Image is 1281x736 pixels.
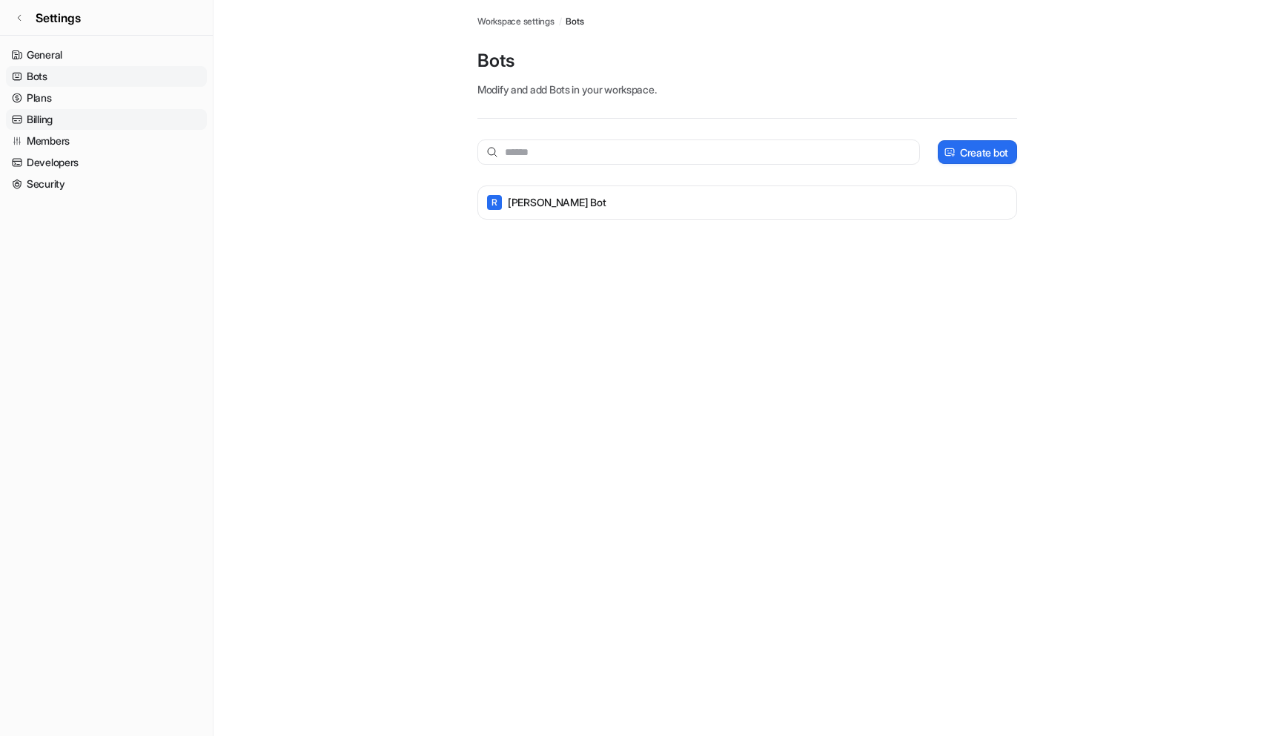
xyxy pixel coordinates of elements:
[477,15,555,28] a: Workspace settings
[36,9,81,27] span: Settings
[566,15,583,28] a: Bots
[508,195,606,210] p: [PERSON_NAME] Bot
[938,140,1017,164] button: Create bot
[477,49,1017,73] p: Bots
[960,145,1008,160] p: Create bot
[6,131,207,151] a: Members
[6,152,207,173] a: Developers
[6,88,207,108] a: Plans
[487,195,502,210] span: R
[559,15,562,28] span: /
[6,66,207,87] a: Bots
[6,109,207,130] a: Billing
[477,82,1017,97] p: Modify and add Bots in your workspace.
[944,147,956,158] img: create
[6,174,207,194] a: Security
[6,45,207,65] a: General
